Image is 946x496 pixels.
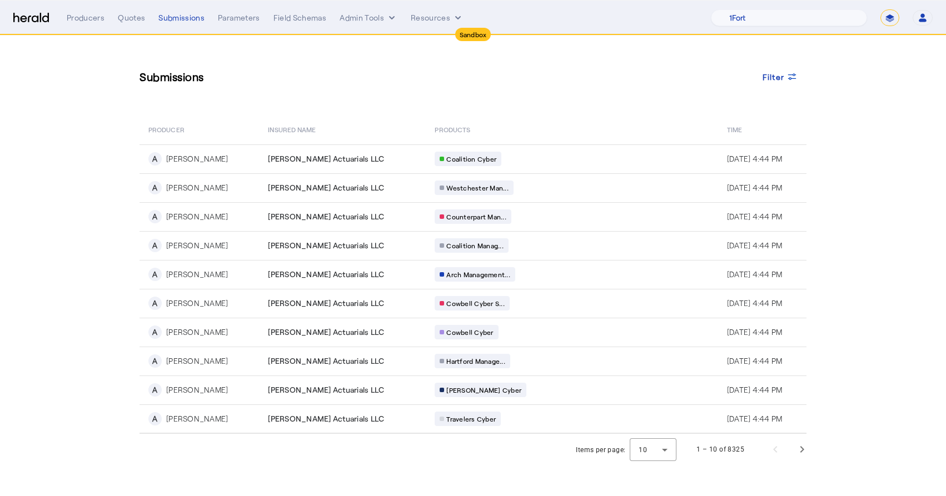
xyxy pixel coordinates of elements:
[268,153,384,164] span: [PERSON_NAME] Actuarials LLC
[446,357,505,365] span: Hartford Manage...
[166,413,228,424] div: [PERSON_NAME]
[763,71,785,83] span: Filter
[218,12,260,23] div: Parameters
[67,12,104,23] div: Producers
[268,355,384,367] span: [PERSON_NAME] Actuarials LLC
[411,12,464,23] button: Resources dropdown menu
[268,182,384,193] span: [PERSON_NAME] Actuarials LLC
[727,269,783,279] span: [DATE] 4:44 PM
[446,154,496,163] span: Coalition Cyber
[576,444,625,455] div: Items per page:
[789,436,815,463] button: Next page
[166,240,228,251] div: [PERSON_NAME]
[727,154,783,163] span: [DATE] 4:44 PM
[754,67,807,87] button: Filter
[727,414,783,423] span: [DATE] 4:44 PM
[148,210,162,223] div: A
[166,355,228,367] div: [PERSON_NAME]
[727,298,783,308] span: [DATE] 4:44 PM
[148,268,162,281] div: A
[148,239,162,252] div: A
[273,12,327,23] div: Field Schemas
[118,12,145,23] div: Quotes
[140,113,806,434] table: Table view of all submissions by your platform
[446,414,496,423] span: Travelers Cyber
[140,69,204,84] h3: Submissions
[13,13,49,23] img: Herald Logo
[446,183,509,192] span: Westchester Man...
[446,299,505,308] span: Cowbell Cyber S...
[727,241,783,250] span: [DATE] 4:44 PM
[166,327,228,338] div: [PERSON_NAME]
[727,356,783,365] span: [DATE] 4:44 PM
[148,325,162,339] div: A
[446,212,506,221] span: Counterpart Man...
[166,211,228,222] div: [PERSON_NAME]
[696,444,744,455] div: 1 – 10 of 8325
[727,183,783,192] span: [DATE] 4:44 PM
[148,152,162,166] div: A
[727,123,742,134] span: Time
[166,269,228,280] div: [PERSON_NAME]
[446,328,493,337] span: Cowbell Cyber
[166,153,228,164] div: [PERSON_NAME]
[148,181,162,194] div: A
[166,298,228,309] div: [PERSON_NAME]
[455,28,491,41] div: Sandbox
[148,297,162,310] div: A
[268,123,316,134] span: Insured Name
[148,123,185,134] span: PRODUCER
[148,354,162,368] div: A
[446,270,510,279] span: Arch Management...
[166,384,228,395] div: [PERSON_NAME]
[268,269,384,280] span: [PERSON_NAME] Actuarials LLC
[340,12,397,23] button: internal dropdown menu
[268,327,384,338] span: [PERSON_NAME] Actuarials LLC
[268,240,384,251] span: [PERSON_NAME] Actuarials LLC
[446,385,521,394] span: [PERSON_NAME] Cyber
[148,383,162,397] div: A
[446,241,504,250] span: Coalition Manag...
[268,413,384,424] span: [PERSON_NAME] Actuarials LLC
[727,212,783,221] span: [DATE] 4:44 PM
[435,123,470,134] span: PRODUCTS
[268,298,384,309] span: [PERSON_NAME] Actuarials LLC
[158,12,205,23] div: Submissions
[166,182,228,193] div: [PERSON_NAME]
[727,327,783,337] span: [DATE] 4:44 PM
[148,412,162,425] div: A
[727,385,783,394] span: [DATE] 4:44 PM
[268,384,384,395] span: [PERSON_NAME] Actuarials LLC
[268,211,384,222] span: [PERSON_NAME] Actuarials LLC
